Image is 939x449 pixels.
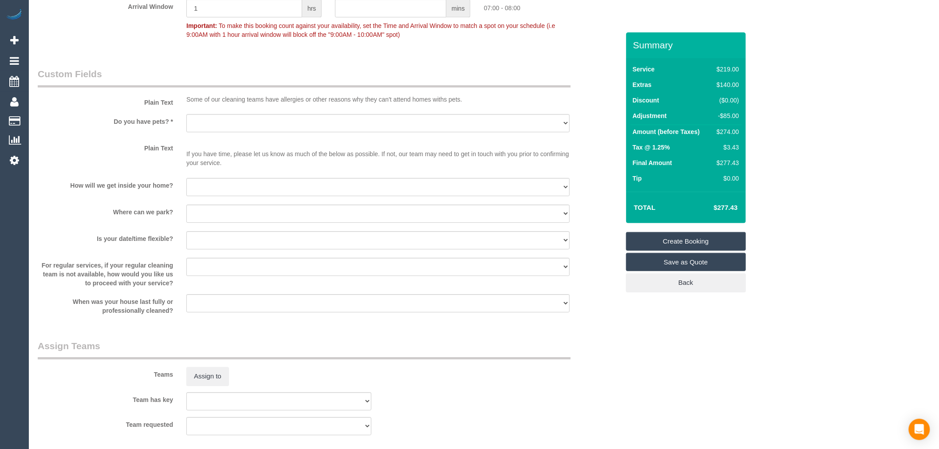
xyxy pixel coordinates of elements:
h4: $277.43 [687,204,738,212]
div: $277.43 [713,158,739,167]
div: $0.00 [713,174,739,183]
label: Plain Text [31,141,180,153]
span: To make this booking count against your availability, set the Time and Arrival Window to match a ... [186,22,555,38]
div: -$85.00 [713,111,739,120]
label: For regular services, if your regular cleaning team is not available, how would you like us to pr... [31,258,180,288]
div: $140.00 [713,80,739,89]
h3: Summary [633,40,742,50]
label: Amount (before Taxes) [633,127,700,136]
label: Adjustment [633,111,667,120]
label: Final Amount [633,158,672,167]
label: When was your house last fully or professionally cleaned? [31,294,180,315]
label: Is your date/time flexible? [31,231,180,243]
p: Some of our cleaning teams have allergies or other reasons why they can't attend homes withs pets. [186,95,570,104]
img: Automaid Logo [5,9,23,21]
button: Assign to [186,367,229,386]
label: Plain Text [31,95,180,107]
p: If you have time, please let us know as much of the below as possible. If not, our team may need ... [186,141,570,167]
label: Where can we park? [31,205,180,217]
label: Team has key [31,392,180,404]
div: ($0.00) [713,96,739,105]
div: Open Intercom Messenger [909,419,930,440]
label: Discount [633,96,659,105]
a: Create Booking [626,232,746,251]
a: Save as Quote [626,253,746,272]
label: Extras [633,80,652,89]
div: $219.00 [713,65,739,74]
label: Service [633,65,655,74]
label: How will we get inside your home? [31,178,180,190]
a: Back [626,273,746,292]
div: $274.00 [713,127,739,136]
strong: Total [634,204,656,211]
label: Do you have pets? * [31,114,180,126]
label: Tip [633,174,642,183]
legend: Custom Fields [38,67,571,87]
label: Teams [31,367,180,379]
label: Team requested [31,417,180,429]
strong: Important: [186,22,217,29]
legend: Assign Teams [38,339,571,359]
div: $3.43 [713,143,739,152]
label: Tax @ 1.25% [633,143,670,152]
